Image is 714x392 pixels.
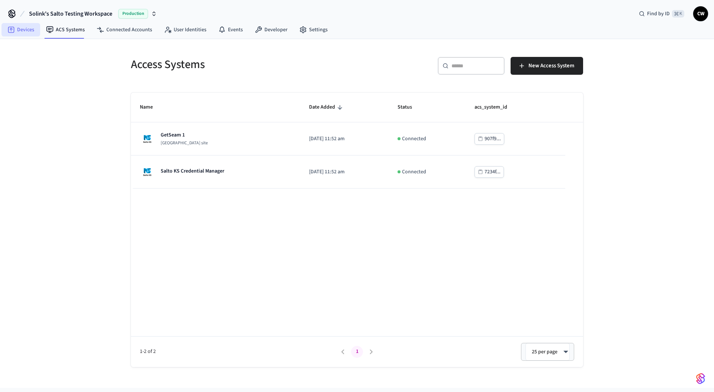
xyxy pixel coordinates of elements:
[118,9,148,19] span: Production
[91,23,158,36] a: Connected Accounts
[140,131,155,146] img: Salto KS site Logo
[528,61,574,71] span: New Access System
[694,7,707,20] span: CW
[475,133,504,145] button: 907f9...
[647,10,670,17] span: Find by ID
[402,135,426,143] p: Connected
[485,167,501,177] div: 7234f...
[40,23,91,36] a: ACS Systems
[402,168,426,176] p: Connected
[309,168,380,176] p: [DATE] 11:52 am
[336,346,378,358] nav: pagination navigation
[161,167,224,175] p: Salto KS Credential Manager
[158,23,212,36] a: User Identities
[475,166,504,178] button: 7234f...
[29,9,112,18] span: Solink's Salto Testing Workspace
[212,23,249,36] a: Events
[140,102,163,113] span: Name
[351,346,363,358] button: page 1
[293,23,334,36] a: Settings
[398,102,422,113] span: Status
[696,373,705,385] img: SeamLogoGradient.69752ec5.svg
[309,102,345,113] span: Date Added
[511,57,583,75] button: New Access System
[525,343,570,361] div: 25 per page
[693,6,708,21] button: CW
[131,93,583,189] table: sticky table
[672,10,684,17] span: ⌘ K
[161,131,208,139] p: GetSeam 1
[249,23,293,36] a: Developer
[131,57,353,72] h5: Access Systems
[140,164,155,179] img: Salto KS site Logo
[1,23,40,36] a: Devices
[309,135,380,143] p: [DATE] 11:52 am
[140,348,336,356] span: 1-2 of 2
[475,102,517,113] span: acs_system_id
[161,140,208,146] p: [GEOGRAPHIC_DATA] site
[633,7,690,20] div: Find by ID⌘ K
[485,134,501,144] div: 907f9...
